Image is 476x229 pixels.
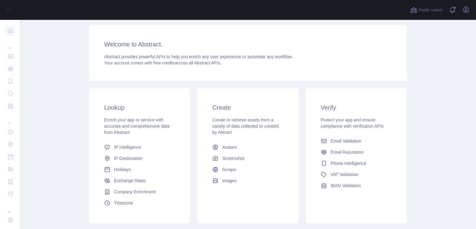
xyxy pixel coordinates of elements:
span: Phone Intelligence [331,160,366,166]
div: ... [5,113,15,125]
span: Images [222,178,236,184]
a: Phone Intelligence [318,158,394,169]
a: Email Reputation [318,147,394,158]
span: Enrich your app or service with accurate and comprehensive data from Abstract [104,117,170,135]
h3: Verify [321,103,392,112]
span: Holidays [114,166,131,173]
span: Your account comes with across all Abstract APIs. [104,60,221,65]
span: Protect your app and ensure compliance with verification APIs [321,117,384,129]
h3: Create [212,103,283,112]
span: Avatars [222,144,237,150]
span: Timezone [114,200,133,206]
a: Exchange Rates [102,175,178,186]
span: Exchange Rates [114,178,146,184]
a: Company Enrichment [102,186,178,197]
a: IP Geolocation [102,153,178,164]
span: VAT Validation [331,171,358,178]
a: Holidays [102,164,178,175]
span: free credits [153,60,175,65]
a: Screenshot [210,153,286,164]
a: Scrape [210,164,286,175]
span: Create or retrieve assets from a variety of data collected or created by Abtract [212,117,279,135]
a: Email Validation [318,135,394,147]
a: IBAN Validation [318,180,394,191]
span: Screenshot [222,155,244,161]
button: Invite users [409,5,444,15]
a: IP Intelligence [102,142,178,153]
a: Images [210,175,286,186]
span: IBAN Validation [331,183,361,189]
a: VAT Validation [318,169,394,180]
span: Scrape [222,166,236,173]
a: Timezone [102,197,178,209]
div: ... [5,37,15,50]
h3: Lookup [104,103,175,112]
div: ... [5,201,15,213]
a: Avatars [210,142,286,153]
span: Abstract provides powerful APIs to help you enrich any user experience or automate any workflow. [104,54,293,59]
span: IP Geolocation [114,155,143,161]
span: Email Reputation [331,149,364,155]
span: Email Validation [331,138,361,144]
span: Company Enrichment [114,189,156,195]
span: Invite users [419,7,443,14]
h3: Welcome to Abstract. [104,40,392,49]
span: IP Intelligence [114,144,141,150]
